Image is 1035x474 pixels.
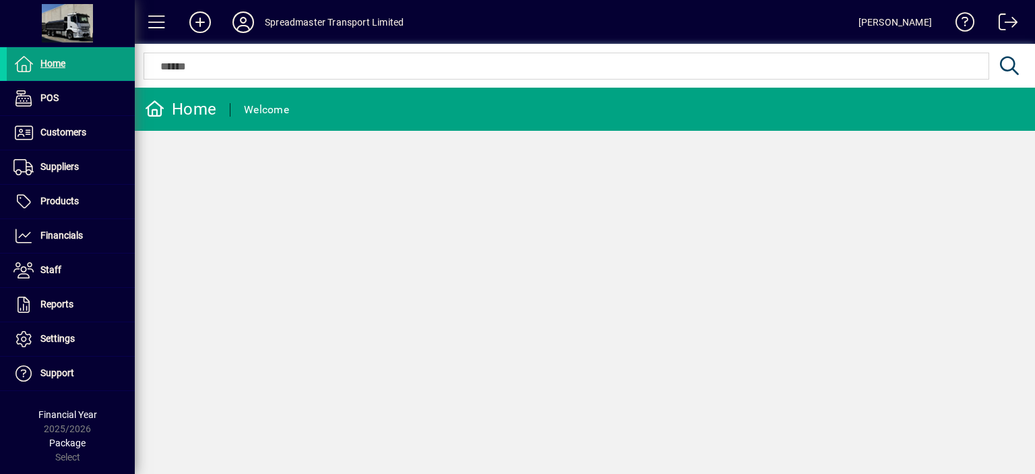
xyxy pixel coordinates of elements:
div: Welcome [244,99,289,121]
div: Home [145,98,216,120]
span: Reports [40,299,73,309]
button: Add [179,10,222,34]
span: Customers [40,127,86,138]
span: Staff [40,264,61,275]
span: Suppliers [40,161,79,172]
span: Settings [40,333,75,344]
span: Home [40,58,65,69]
a: Settings [7,322,135,356]
a: Logout [989,3,1018,47]
div: [PERSON_NAME] [858,11,932,33]
a: Knowledge Base [945,3,975,47]
a: Reports [7,288,135,322]
a: Staff [7,254,135,287]
a: Customers [7,116,135,150]
span: Products [40,196,79,206]
a: POS [7,82,135,115]
span: POS [40,92,59,103]
a: Support [7,357,135,390]
span: Support [40,367,74,378]
button: Profile [222,10,265,34]
span: Financial Year [38,409,97,420]
span: Financials [40,230,83,241]
a: Suppliers [7,150,135,184]
a: Products [7,185,135,218]
span: Package [49,438,86,448]
a: Financials [7,219,135,253]
div: Spreadmaster Transport Limited [265,11,404,33]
